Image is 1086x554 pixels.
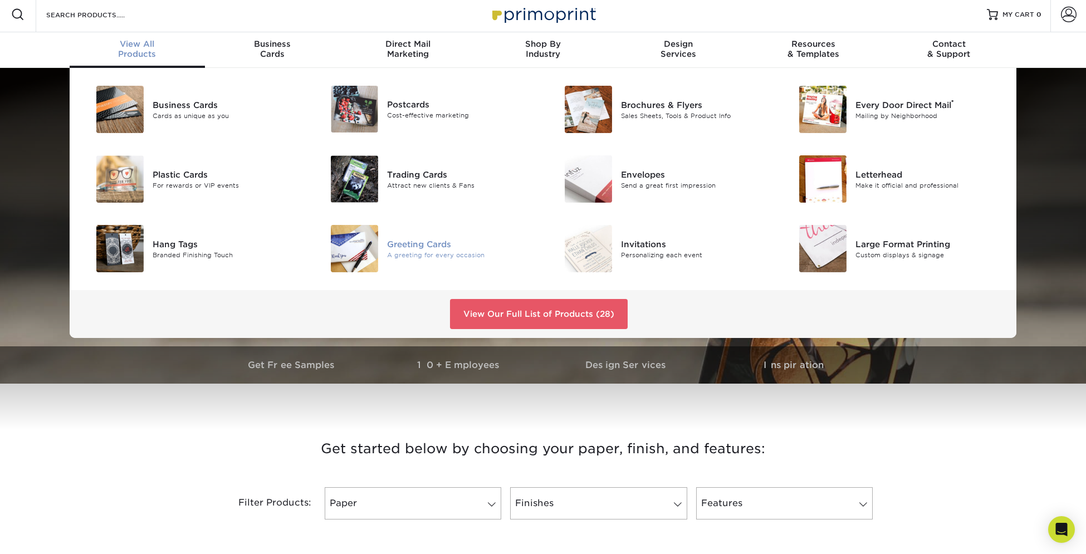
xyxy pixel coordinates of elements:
[70,39,205,49] span: View All
[209,487,320,519] div: Filter Products:
[70,39,205,59] div: Products
[855,168,1003,180] div: Letterhead
[331,225,378,272] img: Greeting Cards
[387,111,535,120] div: Cost-effective marketing
[855,238,1003,250] div: Large Format Printing
[855,180,1003,190] div: Make it official and professional
[153,238,300,250] div: Hang Tags
[855,111,1003,120] div: Mailing by Neighborhood
[696,487,873,519] a: Features
[317,220,535,277] a: Greeting Cards Greeting Cards A greeting for every occasion
[746,39,881,49] span: Resources
[205,39,340,59] div: Cards
[610,32,746,68] a: DesignServices
[799,155,847,203] img: Letterhead
[881,39,1016,59] div: & Support
[340,39,476,49] span: Direct Mail
[476,32,611,68] a: Shop ByIndustry
[799,86,847,133] img: Every Door Direct Mail
[83,151,301,207] a: Plastic Cards Plastic Cards For rewards or VIP events
[153,250,300,259] div: Branded Finishing Touch
[565,155,612,203] img: Envelopes
[217,424,869,474] h3: Get started below by choosing your paper, finish, and features:
[951,99,954,106] sup: ®
[450,299,628,329] a: View Our Full List of Products (28)
[1048,516,1075,543] div: Open Intercom Messenger
[746,32,881,68] a: Resources& Templates
[205,32,340,68] a: BusinessCards
[621,99,769,111] div: Brochures & Flyers
[855,99,1003,111] div: Every Door Direct Mail
[340,32,476,68] a: Direct MailMarketing
[96,86,144,133] img: Business Cards
[96,155,144,203] img: Plastic Cards
[331,155,378,203] img: Trading Cards
[610,39,746,59] div: Services
[153,168,300,180] div: Plastic Cards
[510,487,687,519] a: Finishes
[45,8,154,21] input: SEARCH PRODUCTS.....
[476,39,611,49] span: Shop By
[387,238,535,250] div: Greeting Cards
[96,225,144,272] img: Hang Tags
[1036,11,1041,18] span: 0
[621,180,769,190] div: Send a great first impression
[487,2,599,26] img: Primoprint
[153,111,300,120] div: Cards as unique as you
[387,180,535,190] div: Attract new clients & Fans
[621,238,769,250] div: Invitations
[476,39,611,59] div: Industry
[786,220,1004,277] a: Large Format Printing Large Format Printing Custom displays & signage
[153,99,300,111] div: Business Cards
[83,81,301,138] a: Business Cards Business Cards Cards as unique as you
[799,225,847,272] img: Large Format Printing
[881,32,1016,68] a: Contact& Support
[70,32,205,68] a: View AllProducts
[621,111,769,120] div: Sales Sheets, Tools & Product Info
[153,180,300,190] div: For rewards or VIP events
[387,168,535,180] div: Trading Cards
[610,39,746,49] span: Design
[621,250,769,259] div: Personalizing each event
[340,39,476,59] div: Marketing
[746,39,881,59] div: & Templates
[83,220,301,277] a: Hang Tags Hang Tags Branded Finishing Touch
[565,86,612,133] img: Brochures & Flyers
[551,151,769,207] a: Envelopes Envelopes Send a great first impression
[551,81,769,138] a: Brochures & Flyers Brochures & Flyers Sales Sheets, Tools & Product Info
[205,39,340,49] span: Business
[331,86,378,133] img: Postcards
[621,168,769,180] div: Envelopes
[855,250,1003,259] div: Custom displays & signage
[1002,10,1034,19] span: MY CART
[325,487,501,519] a: Paper
[387,99,535,111] div: Postcards
[317,81,535,137] a: Postcards Postcards Cost-effective marketing
[786,81,1004,138] a: Every Door Direct Mail Every Door Direct Mail® Mailing by Neighborhood
[387,250,535,259] div: A greeting for every occasion
[565,225,612,272] img: Invitations
[881,39,1016,49] span: Contact
[551,220,769,277] a: Invitations Invitations Personalizing each event
[786,151,1004,207] a: Letterhead Letterhead Make it official and professional
[317,151,535,207] a: Trading Cards Trading Cards Attract new clients & Fans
